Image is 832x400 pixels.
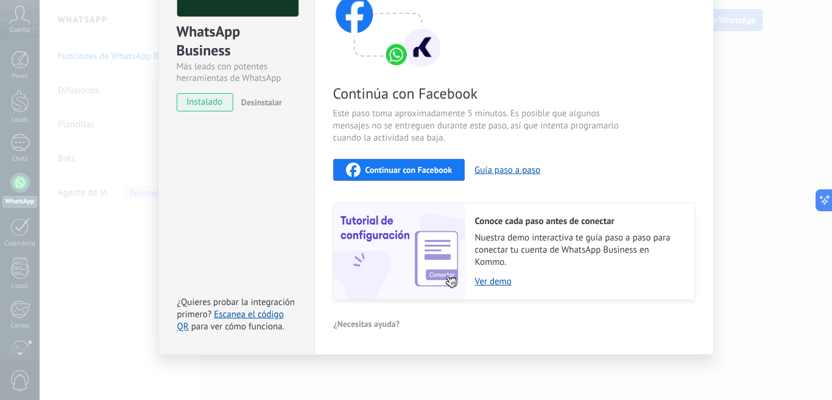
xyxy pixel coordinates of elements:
[333,108,623,144] span: Este paso toma aproximadamente 5 minutos. Es posible que algunos mensajes no se entreguen durante...
[475,276,682,287] a: Ver demo
[236,93,282,111] button: Desinstalar
[241,97,282,108] span: Desinstalar
[474,164,540,176] button: Guía paso a paso
[475,232,682,268] span: Nuestra demo interactiva te guía paso a paso para conectar tu cuenta de WhatsApp Business en Kommo.
[191,321,284,332] span: para ver cómo funciona.
[333,159,465,181] button: Continuar con Facebook
[333,315,401,333] button: ¿Necesitas ayuda?
[177,22,297,61] div: WhatsApp Business
[177,93,233,111] span: instalado
[334,320,400,328] span: ¿Necesitas ayuda?
[475,216,682,227] h2: Conoce cada paso antes de conectar
[333,84,623,103] span: Continúa con Facebook
[177,296,295,320] span: ¿Quieres probar la integración primero?
[177,309,284,332] a: Escanea el código QR
[177,61,297,84] div: Más leads con potentes herramientas de WhatsApp
[365,166,453,174] span: Continuar con Facebook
